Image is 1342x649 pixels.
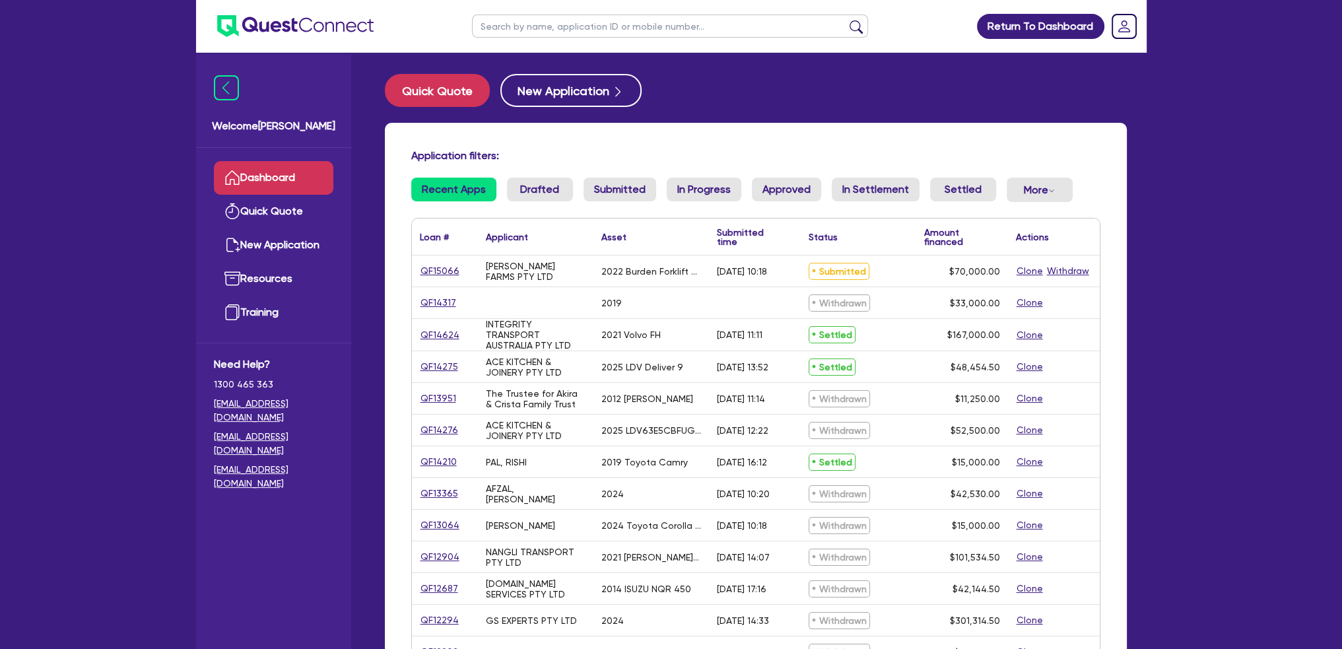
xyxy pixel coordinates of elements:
[214,262,333,296] a: Resources
[717,552,770,563] div: [DATE] 14:07
[601,457,688,467] div: 2019 Toyota Camry
[809,359,856,376] span: Settled
[214,161,333,195] a: Dashboard
[224,304,240,320] img: training
[717,228,781,246] div: Submitted time
[224,203,240,219] img: quick-quote
[952,457,1000,467] span: $15,000.00
[717,329,762,340] div: [DATE] 11:11
[1016,263,1044,279] button: Clone
[601,584,691,594] div: 2014 ISUZU NQR 450
[1016,232,1049,242] div: Actions
[809,549,870,566] span: Withdrawn
[601,362,683,372] div: 2025 LDV Deliver 9
[832,178,920,201] a: In Settlement
[486,388,586,409] div: The Trustee for Akira & Crista Family Trust
[601,615,624,626] div: 2024
[717,362,768,372] div: [DATE] 13:52
[809,454,856,471] span: Settled
[977,14,1104,39] a: Return To Dashboard
[1016,581,1044,596] button: Clone
[420,549,460,564] a: QF12904
[411,178,496,201] a: Recent Apps
[224,271,240,287] img: resources
[1016,391,1044,406] button: Clone
[420,263,460,279] a: QF15066
[385,74,500,107] a: Quick Quote
[1046,263,1090,279] button: Withdraw
[601,298,622,308] div: 2019
[486,319,586,351] div: INTEGRITY TRANSPORT AUSTRALIA PTY LTD
[411,149,1100,162] h4: Application filters:
[951,489,1000,499] span: $42,530.00
[717,615,769,626] div: [DATE] 14:33
[601,329,661,340] div: 2021 Volvo FH
[1016,295,1044,310] button: Clone
[952,520,1000,531] span: $15,000.00
[601,232,626,242] div: Asset
[420,295,457,310] a: QF14317
[214,397,333,425] a: [EMAIL_ADDRESS][DOMAIN_NAME]
[951,425,1000,436] span: $52,500.00
[1016,423,1044,438] button: Clone
[486,615,577,626] div: GS EXPERTS PTY LTD
[601,520,701,531] div: 2024 Toyota Corolla Hatch Hybride Ascent Sports 1.8L
[950,552,1000,563] span: $101,534.50
[486,483,586,504] div: AFZAL, [PERSON_NAME]
[212,118,335,134] span: Welcome [PERSON_NAME]
[214,228,333,262] a: New Application
[809,485,870,502] span: Withdrawn
[1016,518,1044,533] button: Clone
[584,178,656,201] a: Submitted
[420,359,459,374] a: QF14275
[947,329,1000,340] span: $167,000.00
[486,457,527,467] div: PAL, RISHI
[486,578,586,599] div: [DOMAIN_NAME] SERVICES PTY LTD
[486,420,586,441] div: ACE KITCHEN & JOINERY PTY LTD
[1016,327,1044,343] button: Clone
[809,422,870,439] span: Withdrawn
[601,489,624,499] div: 2024
[667,178,741,201] a: In Progress
[950,615,1000,626] span: $301,314.50
[717,425,768,436] div: [DATE] 12:22
[1016,359,1044,374] button: Clone
[717,457,767,467] div: [DATE] 16:12
[601,552,701,563] div: 2021 [PERSON_NAME] Granite
[500,74,642,107] a: New Application
[1016,613,1044,628] button: Clone
[385,74,490,107] button: Quick Quote
[1016,549,1044,564] button: Clone
[752,178,821,201] a: Approved
[951,362,1000,372] span: $48,454.50
[949,266,1000,277] span: $70,000.00
[924,228,1000,246] div: Amount financed
[214,296,333,329] a: Training
[214,463,333,491] a: [EMAIL_ADDRESS][DOMAIN_NAME]
[601,266,701,277] div: 2022 Burden Forklift New Holland TD95D HC 2022
[486,357,586,378] div: ACE KITCHEN & JOINERY PTY LTD
[717,489,770,499] div: [DATE] 10:20
[1007,178,1073,202] button: Dropdown toggle
[420,454,457,469] a: QF14210
[601,425,701,436] div: 2025 LDV63E5CBFUG3D500021 DL9 Deliver9.2L T/D 8Spd Auto LWB MR [PERSON_NAME]
[717,393,765,404] div: [DATE] 11:14
[953,584,1000,594] span: $42,144.50
[809,326,856,343] span: Settled
[486,232,528,242] div: Applicant
[486,261,586,282] div: [PERSON_NAME] FARMS PTY LTD
[420,327,460,343] a: QF14624
[809,294,870,312] span: Withdrawn
[809,232,838,242] div: Status
[214,195,333,228] a: Quick Quote
[809,612,870,629] span: Withdrawn
[809,390,870,407] span: Withdrawn
[809,580,870,598] span: Withdrawn
[930,178,996,201] a: Settled
[420,391,457,406] a: QF13951
[601,393,693,404] div: 2012 [PERSON_NAME]
[420,232,449,242] div: Loan #
[955,393,1000,404] span: $11,250.00
[420,581,459,596] a: QF12687
[1016,486,1044,501] button: Clone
